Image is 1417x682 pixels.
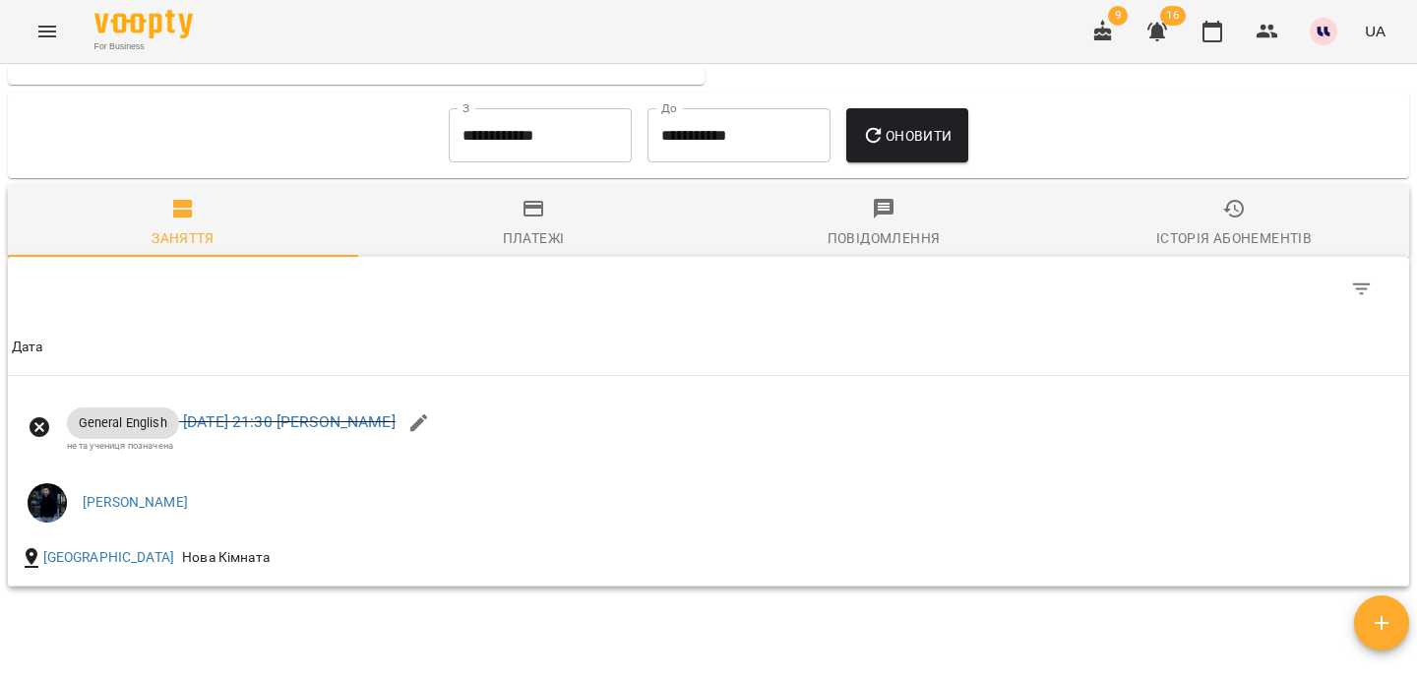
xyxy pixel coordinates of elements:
img: 1255ca683a57242d3abe33992970777d.jpg [1310,18,1337,45]
a: [DATE] 21:30 [PERSON_NAME] [183,412,396,431]
button: UA [1357,13,1393,49]
span: 9 [1108,6,1128,26]
div: не та учениця позначена [67,439,396,452]
button: Фільтр [1338,266,1386,313]
div: Історія абонементів [1156,226,1312,250]
img: b5e4368a095bec0cbc3ff31247e5b68b.png [28,483,67,523]
div: Sort [12,336,43,359]
div: Заняття [152,226,215,250]
div: Платежі [503,226,565,250]
div: Повідомлення [828,226,941,250]
div: Дата [12,336,43,359]
span: 16 [1160,6,1186,26]
div: Нова Кімната [178,544,274,572]
div: Table Toolbar [8,257,1409,320]
img: Voopty Logo [94,10,193,38]
a: [GEOGRAPHIC_DATA] [43,548,175,568]
span: For Business [94,40,193,53]
span: Дата [12,336,1405,359]
button: Menu [24,8,71,55]
span: UA [1365,21,1386,41]
span: General English [67,413,179,432]
a: [PERSON_NAME] [83,493,188,513]
button: Оновити [846,108,967,163]
span: Оновити [862,124,952,148]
